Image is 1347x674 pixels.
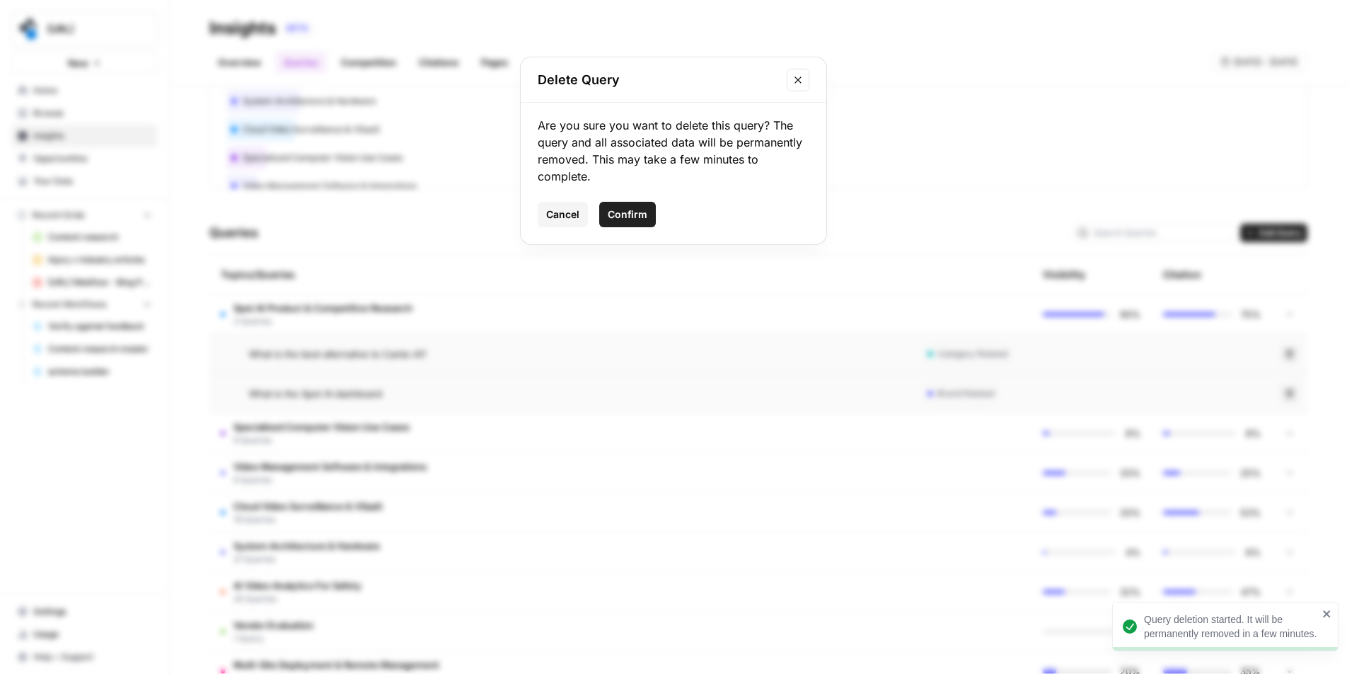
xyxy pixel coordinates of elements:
button: close [1322,608,1332,619]
button: Close modal [787,69,809,91]
span: Confirm [608,207,647,222]
button: Confirm [599,202,656,227]
h2: Delete Query [538,70,778,90]
div: Query deletion started. It will be permanently removed in a few minutes. [1144,612,1318,641]
span: Cancel [546,207,579,222]
button: Cancel [538,202,588,227]
div: Are you sure you want to delete this query? The query and all associated data will be permanently... [538,117,809,185]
